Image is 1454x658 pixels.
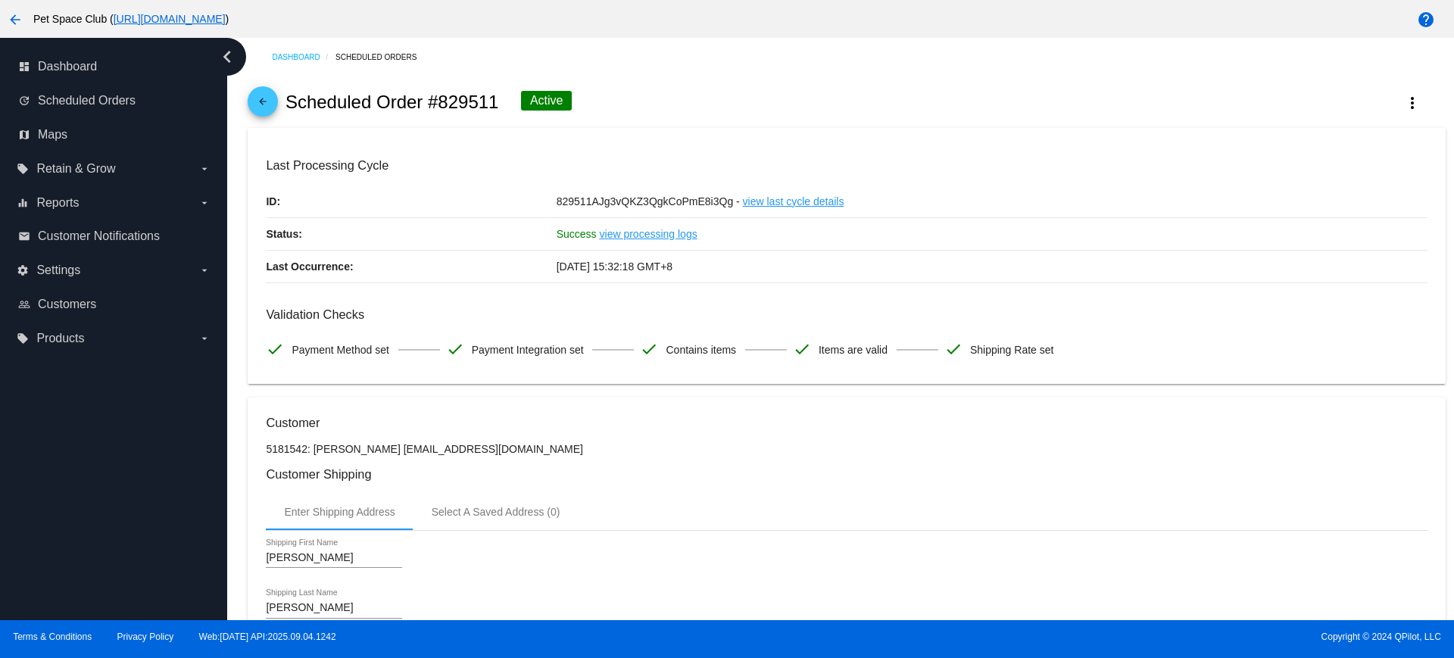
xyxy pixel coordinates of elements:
[266,340,284,358] mat-icon: check
[266,416,1427,430] h3: Customer
[793,340,811,358] mat-icon: check
[446,340,464,358] mat-icon: check
[36,196,79,210] span: Reports
[557,195,740,207] span: 829511AJg3vQKZ3QgkCoPmE8i3Qg -
[198,264,211,276] i: arrow_drop_down
[970,334,1054,366] span: Shipping Rate set
[18,224,211,248] a: email Customer Notifications
[215,45,239,69] i: chevron_left
[666,334,736,366] span: Contains items
[432,506,560,518] div: Select A Saved Address (0)
[17,197,29,209] i: equalizer
[38,94,136,108] span: Scheduled Orders
[18,298,30,310] i: people_outline
[944,340,963,358] mat-icon: check
[743,186,844,217] a: view last cycle details
[38,229,160,243] span: Customer Notifications
[18,292,211,317] a: people_outline Customers
[819,334,888,366] span: Items are valid
[18,55,211,79] a: dashboard Dashboard
[266,158,1427,173] h3: Last Processing Cycle
[38,128,67,142] span: Maps
[266,307,1427,322] h3: Validation Checks
[272,45,335,69] a: Dashboard
[266,186,556,217] p: ID:
[1403,94,1421,112] mat-icon: more_vert
[36,264,80,277] span: Settings
[17,332,29,345] i: local_offer
[740,631,1441,642] span: Copyright © 2024 QPilot, LLC
[266,443,1427,455] p: 5181542: [PERSON_NAME] [EMAIL_ADDRESS][DOMAIN_NAME]
[284,506,395,518] div: Enter Shipping Address
[38,60,97,73] span: Dashboard
[13,631,92,642] a: Terms & Conditions
[18,95,30,107] i: update
[1417,11,1435,29] mat-icon: help
[254,96,272,114] mat-icon: arrow_back
[640,340,658,358] mat-icon: check
[114,13,226,25] a: [URL][DOMAIN_NAME]
[557,260,672,273] span: [DATE] 15:32:18 GMT+8
[199,631,336,642] a: Web:[DATE] API:2025.09.04.1242
[521,91,573,111] div: Active
[266,552,402,564] input: Shipping First Name
[557,228,597,240] span: Success
[198,197,211,209] i: arrow_drop_down
[335,45,430,69] a: Scheduled Orders
[600,218,697,250] a: view processing logs
[266,218,556,250] p: Status:
[33,13,229,25] span: Pet Space Club ( )
[6,11,24,29] mat-icon: arrow_back
[17,264,29,276] i: settings
[36,332,84,345] span: Products
[266,602,402,614] input: Shipping Last Name
[198,332,211,345] i: arrow_drop_down
[198,163,211,175] i: arrow_drop_down
[266,467,1427,482] h3: Customer Shipping
[18,89,211,113] a: update Scheduled Orders
[18,123,211,147] a: map Maps
[472,334,584,366] span: Payment Integration set
[18,61,30,73] i: dashboard
[285,92,499,113] h2: Scheduled Order #829511
[36,162,115,176] span: Retain & Grow
[117,631,174,642] a: Privacy Policy
[18,230,30,242] i: email
[38,298,96,311] span: Customers
[18,129,30,141] i: map
[17,163,29,175] i: local_offer
[292,334,388,366] span: Payment Method set
[266,251,556,282] p: Last Occurrence:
